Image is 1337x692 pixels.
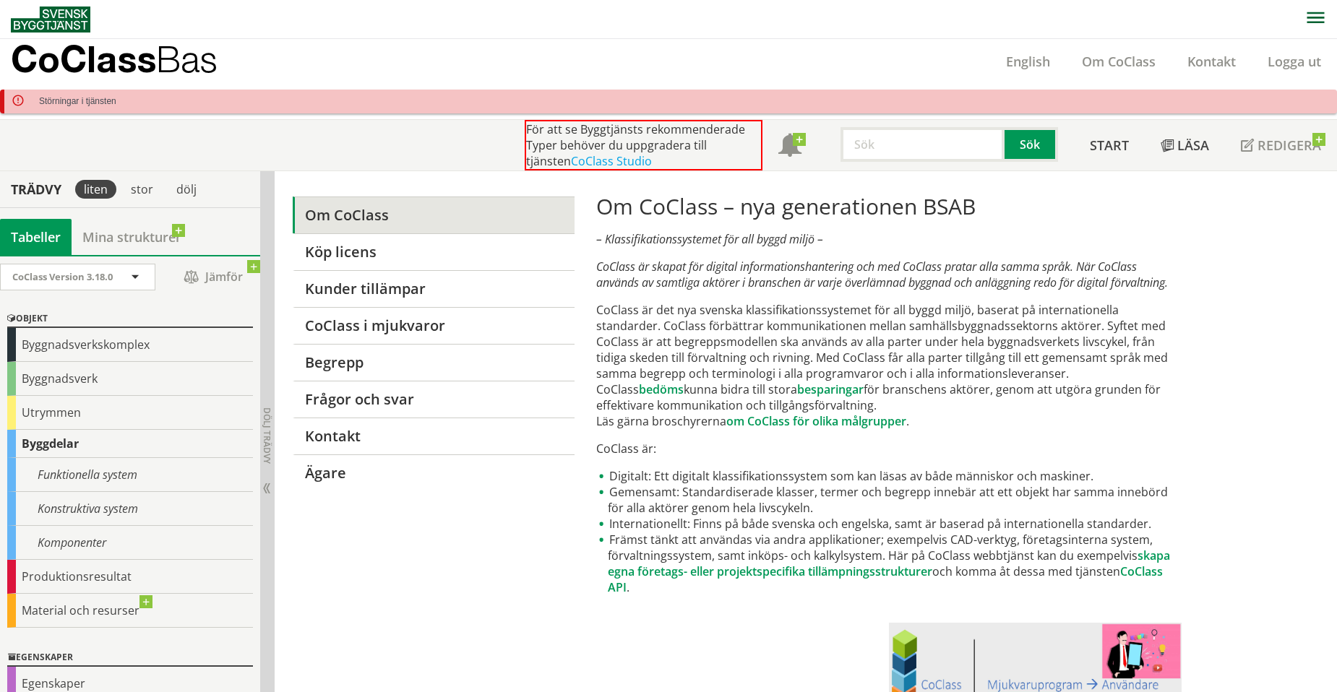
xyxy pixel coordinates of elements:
a: Kunder tillämpar [293,270,574,307]
div: Funktionella system [7,458,253,492]
a: bedöms [639,381,684,397]
a: Ägare [293,454,574,491]
a: CoClass Studio [571,153,652,169]
div: Utrymmen [7,396,253,430]
a: om CoClass för olika målgrupper [726,413,906,429]
div: Komponenter [7,526,253,560]
li: Gemensamt: Standardiserade klasser, termer och begrepp innebär att ett objekt har samma innebörd ... [596,484,1181,516]
em: CoClass är skapat för digital informationshantering och med CoClass pratar alla samma språk. När ... [596,259,1168,290]
p: CoClass är: [596,441,1181,457]
div: Konstruktiva system [7,492,253,526]
a: Läsa [1145,120,1225,170]
a: Kontakt [1172,53,1252,70]
li: Internationellt: Finns på både svenska och engelska, samt är baserad på internationella standarder. [596,516,1181,532]
div: dölj [168,180,205,199]
span: Dölj trädvy [261,407,273,464]
a: CoClassBas [11,39,249,84]
li: Digitalt: Ett digitalt klassifikationssystem som kan läsas av både människor och maskiner. [596,468,1181,484]
div: För att se Byggtjänsts rekommenderade Typer behöver du uppgradera till tjänsten [525,120,762,170]
span: Start [1090,137,1129,154]
button: Sök [1005,127,1058,162]
img: Svensk Byggtjänst [11,7,90,33]
div: Produktionsresultat [7,560,253,594]
div: liten [75,180,116,199]
p: CoClass [11,51,218,67]
a: Om CoClass [293,196,574,233]
span: Jämför [170,264,257,290]
span: Redigera [1258,137,1321,154]
a: Start [1074,120,1145,170]
h1: Om CoClass – nya generationen BSAB [596,194,1181,220]
div: stor [122,180,162,199]
a: Logga ut [1252,53,1337,70]
div: Byggnadsverkskomplex [7,328,253,362]
span: CoClass Version 3.18.0 [12,270,113,283]
p: CoClass är det nya svenska klassifikationssystemet för all byggd miljö, baserat på internationell... [596,302,1181,429]
a: CoClass i mjukvaror [293,307,574,344]
a: besparingar [797,381,864,397]
a: CoClass API [608,563,1163,595]
em: – Klassifikationssystemet för all byggd miljö – [596,231,823,247]
a: Frågor och svar [293,381,574,418]
span: Notifikationer [778,135,801,158]
div: Byggdelar [7,430,253,458]
a: skapa egna företags- eller projektspecifika tillämpningsstrukturer [608,548,1170,579]
div: Material och resurser [7,594,253,628]
a: Redigera [1225,120,1337,170]
a: Om CoClass [1066,53,1172,70]
div: Byggnadsverk [7,362,253,396]
a: English [990,53,1066,70]
a: Kontakt [293,418,574,454]
input: Sök [841,127,1005,162]
a: Mina strukturer [72,219,192,255]
span: Bas [156,38,218,80]
a: Köp licens [293,233,574,270]
span: Läsa [1177,137,1209,154]
div: Trädvy [3,181,69,197]
div: Objekt [7,311,253,328]
li: Främst tänkt att användas via andra applikationer; exempelvis CAD-verktyg, företagsinterna system... [596,532,1181,595]
div: Egenskaper [7,649,253,667]
a: Begrepp [293,344,574,381]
